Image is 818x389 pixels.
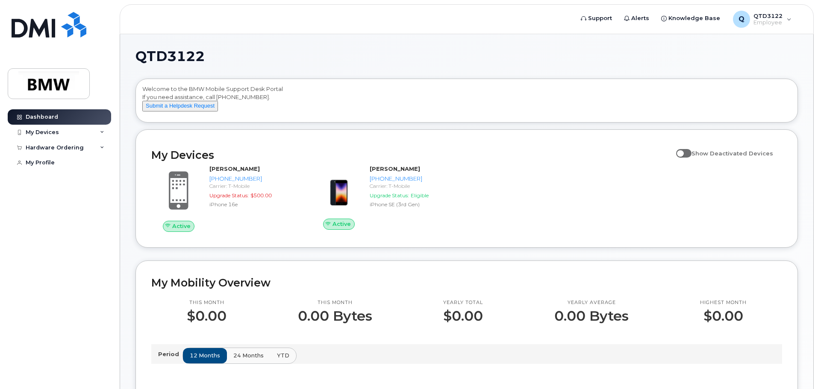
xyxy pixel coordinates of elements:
[443,299,483,306] p: Yearly total
[187,299,227,306] p: This month
[250,192,272,199] span: $500.00
[209,192,249,199] span: Upgrade Status:
[700,299,747,306] p: Highest month
[172,222,191,230] span: Active
[411,192,429,199] span: Eligible
[691,150,773,157] span: Show Deactivated Devices
[151,165,301,231] a: Active[PERSON_NAME][PHONE_NUMBER]Carrier: T-MobileUpgrade Status:$500.00iPhone 16e
[370,182,458,190] div: Carrier: T-Mobile
[318,169,359,210] img: image20231002-3703462-1angbar.jpeg
[209,201,298,208] div: iPhone 16e
[151,276,782,289] h2: My Mobility Overview
[370,201,458,208] div: iPhone SE (3rd Gen)
[277,351,289,360] span: YTD
[187,308,227,324] p: $0.00
[209,165,260,172] strong: [PERSON_NAME]
[443,308,483,324] p: $0.00
[142,102,218,109] a: Submit a Helpdesk Request
[332,220,351,228] span: Active
[554,299,629,306] p: Yearly average
[151,149,672,161] h2: My Devices
[700,308,747,324] p: $0.00
[135,50,205,63] span: QTD3122
[554,308,629,324] p: 0.00 Bytes
[233,351,264,360] span: 24 months
[158,350,182,358] p: Period
[209,175,298,183] div: [PHONE_NUMBER]
[298,308,372,324] p: 0.00 Bytes
[370,165,420,172] strong: [PERSON_NAME]
[370,175,458,183] div: [PHONE_NUMBER]
[312,165,462,230] a: Active[PERSON_NAME][PHONE_NUMBER]Carrier: T-MobileUpgrade Status:EligibleiPhone SE (3rd Gen)
[142,85,791,119] div: Welcome to the BMW Mobile Support Desk Portal If you need assistance, call [PHONE_NUMBER].
[370,192,409,199] span: Upgrade Status:
[209,182,298,190] div: Carrier: T-Mobile
[676,145,683,152] input: Show Deactivated Devices
[142,101,218,111] button: Submit a Helpdesk Request
[298,299,372,306] p: This month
